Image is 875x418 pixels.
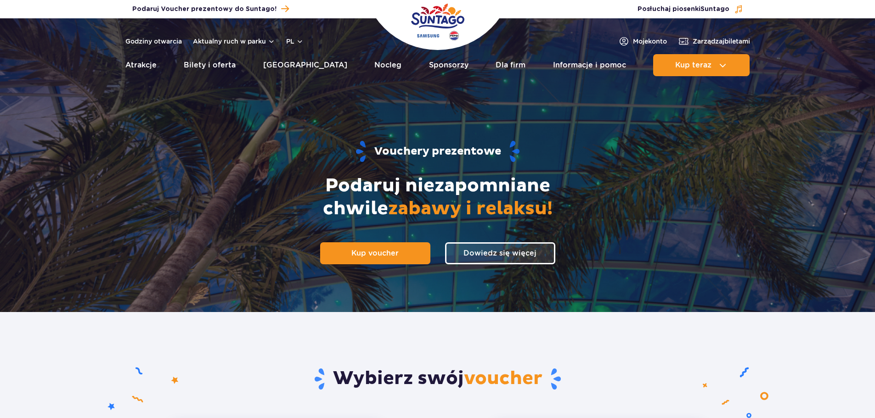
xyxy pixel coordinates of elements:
a: Informacje i pomoc [553,54,626,76]
button: Kup teraz [653,54,750,76]
button: Aktualny ruch w parku [193,38,275,45]
h2: Podaruj niezapomniane chwile [277,174,598,220]
button: Posłuchaj piosenkiSuntago [638,5,743,14]
a: Podaruj Voucher prezentowy do Suntago! [132,3,289,15]
a: [GEOGRAPHIC_DATA] [263,54,347,76]
span: Dowiedz się więcej [463,249,536,257]
span: Kup teraz [675,61,711,69]
a: Bilety i oferta [184,54,236,76]
span: Suntago [700,6,729,12]
h1: Vouchery prezentowe [142,140,733,163]
a: Godziny otwarcia [125,37,182,46]
span: zabawy i relaksu! [388,197,553,220]
a: Nocleg [374,54,401,76]
a: Dla firm [496,54,525,76]
a: Sponsorzy [429,54,469,76]
span: voucher [464,367,542,390]
span: Podaruj Voucher prezentowy do Suntago! [132,5,277,14]
a: Dowiedz się więcej [445,242,555,264]
span: Posłuchaj piosenki [638,5,729,14]
span: Kup voucher [351,249,399,257]
button: pl [286,37,304,46]
span: Zarządzaj biletami [693,37,750,46]
a: Atrakcje [125,54,157,76]
h2: Wybierz swój [169,367,706,391]
a: Zarządzajbiletami [678,36,750,47]
a: Kup voucher [320,242,430,264]
span: Moje konto [633,37,667,46]
a: Mojekonto [618,36,667,47]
